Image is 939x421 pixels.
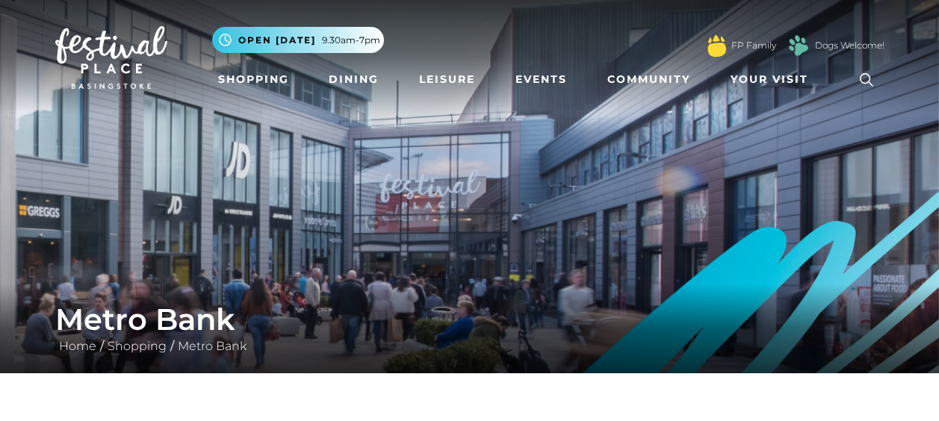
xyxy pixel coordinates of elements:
a: Metro Bank [174,339,250,353]
div: / / [44,302,896,355]
a: Home [55,339,100,353]
h1: Metro Bank [55,302,884,337]
span: 9.30am-7pm [322,34,380,47]
a: Dining [323,66,385,93]
a: FP Family [731,39,776,52]
button: Open [DATE] 9.30am-7pm [212,27,384,53]
span: Your Visit [731,72,808,87]
span: Open [DATE] [238,34,316,47]
a: Events [509,66,573,93]
a: Community [601,66,696,93]
a: Leisure [413,66,481,93]
a: Shopping [212,66,295,93]
a: Your Visit [725,66,822,93]
a: Dogs Welcome! [815,39,884,52]
img: Festival Place Logo [55,26,167,89]
a: Shopping [104,339,170,353]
